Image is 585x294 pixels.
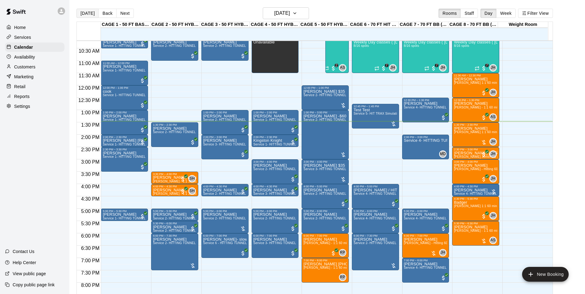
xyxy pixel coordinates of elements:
[352,36,399,73] div: 10:00 AM – 11:30 AM: Weekly Day classes ( Monday,Wednesday,Friday ) 10:00-11:30 ( monthly package...
[253,234,297,237] div: 6:00 PM – 7:00 PM
[151,122,198,147] div: 1:30 PM – 2:30 PM: Ayden Dennett
[103,155,216,158] span: Service 1- HITTING TUNNEL RENTAL - 50ft Baseball w/ Auto/Manual Feeder
[253,160,297,163] div: 3:00 PM – 4:00 PM
[492,113,497,121] span: Anthony Slama
[303,192,382,195] span: Service 2- HITTING TUNNEL RENTAL - 50ft Baseball
[191,175,196,182] span: Scott Hairston
[489,64,497,71] div: John Havird
[303,185,347,188] div: 4:00 PM – 5:00 PM
[389,64,397,71] div: John Havird
[454,185,497,188] div: 4:00 PM – 4:30 PM
[492,89,497,96] span: John Havird
[452,36,499,73] div: 10:00 AM – 11:30 AM: Weekly Day classes ( Monday,Wednesday,Friday ) 10:00-11:30 ( monthly package...
[492,212,497,219] span: John Havird
[103,136,146,139] div: 2:00 PM – 2:30 PM
[303,111,347,114] div: 1:00 PM – 3:00 PM
[189,176,195,182] span: SH
[252,110,299,135] div: 1:00 PM – 2:00 PM: Chase Nielsen
[151,184,198,196] div: 4:00 PM – 4:30 PM: Brayden Todd
[250,22,299,28] div: CAGE 4 - 50 FT HYBRID BB/SB
[201,209,249,233] div: 5:00 PM – 6:00 PM: Service 2- HITTING TUNNEL RENTAL - 50ft Baseball
[101,61,148,85] div: 11:00 AM – 12:00 PM: Tanner Kahl
[354,234,397,237] div: 6:00 PM – 7:30 PM
[340,226,346,232] span: All customers have paid
[354,105,397,108] div: 12:45 PM – 1:45 PM
[392,64,397,71] span: John Havird
[404,234,447,237] div: 6:00 PM – 7:00 PM
[253,185,297,188] div: 4:00 PM – 4:30 PM
[203,143,280,146] span: Service 3- HITTING TUNNEL RENTAL - 50ft Softball
[13,259,36,266] p: Help Center
[190,139,196,145] span: All customers have paid
[98,9,117,18] button: Back
[201,110,249,135] div: 1:00 PM – 2:00 PM: Craig Turner
[14,34,31,40] p: Services
[80,196,101,202] span: 4:30 PM
[103,217,216,220] span: Service 1- HITTING TUNNEL RENTAL - 50ft Baseball w/ Auto/Manual Feeder
[153,229,231,232] span: Service 2- HITTING TUNNEL RENTAL - 50ft Baseball
[101,36,148,48] div: 10:00 AM – 10:30 AM: Roger Molieri
[5,43,64,52] a: Calendar
[448,22,498,28] div: CAGE 8 - 70 FT BB (w/ pitching mound)
[402,98,449,122] div: 12:30 PM – 1:30 PM: Kurt Saberi
[496,9,516,18] button: Week
[352,184,399,209] div: 4:00 PM – 5:00 PM: M. Acquisto / HITtrax
[303,118,382,121] span: Service 2- HITTING TUNNEL RENTAL - 50ft Baseball
[290,189,296,195] span: All customers have paid
[180,176,186,182] span: All customers have paid
[240,152,246,158] span: All customers have paid
[274,9,290,18] h6: [DATE]
[80,159,101,165] span: 3:00 PM
[153,185,196,188] div: 4:00 PM – 4:30 PM
[498,22,548,28] div: Weight Room
[253,136,297,139] div: 2:00 PM – 2:30 PM
[390,226,397,232] span: All customers have paid
[460,9,478,18] button: Staff
[253,143,367,146] span: Service 1- HITTING TUNNEL RENTAL - 50ft Baseball w/ Auto/Manual Feeder
[290,226,296,232] span: All customers have paid
[253,118,367,121] span: Service 1- HITTING TUNNEL RENTAL - 50ft Baseball w/ Auto/Manual Feeder
[80,221,101,226] span: 5:30 PM
[402,209,449,233] div: 5:00 PM – 6:00 PM: Gavin Tyree
[116,9,134,18] button: Next
[76,9,99,18] button: [DATE]
[454,160,497,163] div: 3:00 PM – 4:00 PM
[153,180,238,183] span: [PERSON_NAME] - 1:1 30 min Baseball Hitting instruction
[339,64,346,71] div: Allie Skaggs
[440,65,445,71] span: JH
[303,217,382,220] span: Service 2- HITTING TUNNEL RENTAL - 50ft Baseball
[190,213,196,219] span: All customers have paid
[201,184,249,196] div: 4:00 PM – 4:30 PM: Charles Bishop
[151,221,198,233] div: 5:30 PM – 6:00 PM: Antonio Rodriguez
[492,138,497,145] span: John Havird
[404,106,482,109] span: Service 4- HITTING TUNNEL RENTAL - 70ft Baseball
[103,118,216,121] span: Service 1- HITTING TUNNEL RENTAL - 50ft Baseball w/ Auto/Manual Feeder
[290,176,296,182] span: All customers have paid
[303,93,382,97] span: Service 2- HITTING TUNNEL RENTAL - 50ft Baseball
[80,135,101,140] span: 2:00 PM
[253,210,297,213] div: 5:00 PM – 6:00 PM
[240,53,246,59] span: All customers have paid
[203,210,247,213] div: 5:00 PM – 6:00 PM
[188,175,196,182] div: Scott Hairston
[454,81,522,84] span: [PERSON_NAME] 1:1 60 min. pitching Lesson
[324,66,329,71] span: Recurring event
[77,61,101,66] span: 11:00 AM
[252,233,299,258] div: 6:00 PM – 7:00 PM: Ryan Sidebottom
[290,139,296,145] span: All customers have paid
[14,44,33,50] p: Calendar
[14,103,30,109] p: Settings
[80,233,101,239] span: 6:00 PM
[150,22,200,28] div: CAGE 2 - 50 FT HYBRID BB/SB
[352,104,399,129] div: 12:45 PM – 1:45 PM: Service 5- HIT TRAX Simulation Tunnel
[5,33,64,42] a: Services
[302,209,349,233] div: 5:00 PM – 6:00 PM: Service 2- HITTING TUNNEL RENTAL - 50ft Baseball
[489,113,497,121] div: Anthony Slama
[203,44,282,47] span: Service 2- HITTING TUNNEL RENTAL - 50ft Baseball
[399,22,448,28] div: CAGE 7 - 70 FT BB (w/ pitching mound)
[139,41,146,47] span: All customers have paid
[475,66,480,71] span: Recurring event
[203,192,282,195] span: Service 2- HITTING TUNNEL RENTAL - 50ft Baseball
[454,229,523,232] span: [PERSON_NAME] - 1:1 60 min Pitching Lesson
